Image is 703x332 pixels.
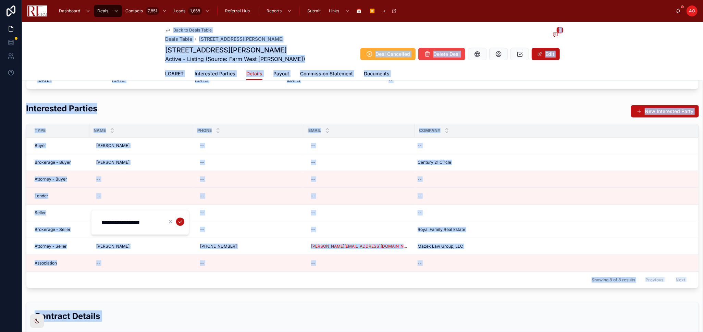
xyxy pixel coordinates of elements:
[364,70,390,77] span: Documents
[246,70,262,77] span: Details
[311,260,315,266] div: --
[97,8,108,14] span: Deals
[35,310,690,322] h2: Contract Details
[246,67,262,81] a: Details
[35,143,46,148] span: Buyer
[59,8,80,14] span: Dashboard
[273,70,289,77] span: Payout
[200,210,204,216] div: --
[556,27,564,34] span: 3
[200,227,204,232] div: --
[311,143,315,148] div: --
[308,128,321,133] span: Email
[418,143,422,148] div: --
[383,8,386,14] span: +
[35,227,71,232] span: Brokerage - Seller
[304,5,326,17] a: Submit
[195,78,208,83] span: [DATE]
[418,210,422,216] div: --
[311,160,315,165] div: --
[96,176,100,182] div: --
[287,78,300,83] span: [DATE]
[418,48,465,60] button: Delete Deal
[311,244,408,249] a: [PERSON_NAME][EMAIL_ADDRESS][DOMAIN_NAME]
[418,260,422,266] div: --
[200,176,204,182] div: --
[165,70,184,77] span: LOARET
[200,193,204,199] div: --
[165,36,192,42] a: Deals Table
[165,55,305,63] span: Active - Listing (Source: Farm West [PERSON_NAME])
[56,5,94,17] a: Dashboard
[357,8,362,14] span: 📅
[96,193,100,199] div: --
[532,48,560,60] button: Edit
[35,176,67,182] span: Attorney - Buyer
[35,128,46,133] span: Type
[94,5,122,17] a: Deals
[326,5,353,17] a: Links
[37,78,51,83] span: [DATE]
[418,193,422,199] div: --
[112,78,125,83] span: [DATE]
[195,67,235,81] a: Interested Parties
[418,160,451,165] span: Century 21 Circle
[311,176,315,182] div: --
[96,260,100,266] div: --
[418,227,465,232] span: Royal Family Real Estate
[200,244,237,249] span: [PHONE_NUMBER]
[225,8,250,14] span: Referral Hub
[96,143,129,148] span: [PERSON_NAME]
[170,5,213,17] a: Leads1,658
[689,8,695,14] span: AO
[375,51,410,58] span: Deal Cancelled
[551,31,560,39] button: 3
[199,36,284,42] span: [STREET_ADDRESS][PERSON_NAME]
[329,8,340,14] span: Links
[300,70,353,77] span: Commission Statement
[353,5,367,17] a: 📅
[146,7,159,15] div: 7,851
[35,260,57,266] span: Association
[27,5,47,16] img: App logo
[360,48,416,60] button: Deal Cancelled
[94,128,106,133] span: Name
[273,67,289,81] a: Payout
[96,160,129,165] span: [PERSON_NAME]
[263,5,295,17] a: Reports
[419,128,441,133] span: Company
[174,8,185,14] span: Leads
[592,277,635,283] span: Showing 8 of 8 results
[267,8,282,14] span: Reports
[418,244,463,249] span: Mazek Law Group, LLC
[300,67,353,81] a: Commission Statement
[222,5,255,17] a: Referral Hub
[307,8,321,14] span: Submit
[418,176,422,182] div: --
[125,8,143,14] span: Contacts
[631,105,699,118] button: New Interested Party
[311,193,315,199] div: --
[35,160,71,165] span: Brokerage - Buyer
[197,128,212,133] span: Phone
[35,244,67,249] span: Attorney - Seller
[35,210,46,216] span: Seller
[311,227,315,232] div: --
[173,27,212,33] span: Back to Deals Table
[122,5,170,17] a: Contacts7,851
[188,7,202,15] div: 1,658
[388,78,393,83] div: --
[367,5,380,17] a: ▶️
[96,244,129,249] span: [PERSON_NAME]
[53,3,676,19] div: scrollable content
[433,51,460,58] span: Delete Deal
[380,5,400,17] a: +
[35,193,48,199] span: Lender
[195,70,235,77] span: Interested Parties
[200,160,204,165] div: --
[26,103,97,114] h2: Interested Parties
[165,67,184,81] a: LOARET
[200,143,204,148] div: --
[370,8,375,14] span: ▶️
